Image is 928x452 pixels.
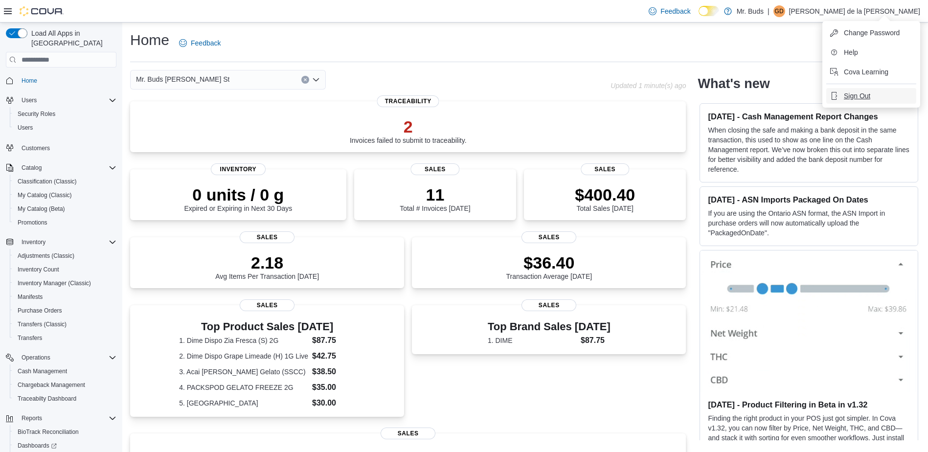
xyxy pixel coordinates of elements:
[506,253,592,280] div: Transaction Average [DATE]
[14,264,116,275] span: Inventory Count
[18,110,55,118] span: Security Roles
[611,82,686,90] p: Updated 1 minute(s) ago
[14,379,116,391] span: Chargeback Management
[521,231,576,243] span: Sales
[10,107,120,121] button: Security Roles
[312,382,355,393] dd: $35.00
[20,6,64,16] img: Cova
[18,74,116,87] span: Home
[2,140,120,155] button: Customers
[14,203,116,215] span: My Catalog (Beta)
[488,321,611,333] h3: Top Brand Sales [DATE]
[645,1,694,21] a: Feedback
[14,426,83,438] a: BioTrack Reconciliation
[184,185,292,204] p: 0 units / 0 g
[10,378,120,392] button: Chargeback Management
[18,367,67,375] span: Cash Management
[14,365,71,377] a: Cash Management
[18,381,85,389] span: Chargeback Management
[2,93,120,107] button: Users
[14,291,46,303] a: Manifests
[14,108,59,120] a: Security Roles
[844,67,888,77] span: Cova Learning
[27,28,116,48] span: Load All Apps in [GEOGRAPHIC_DATA]
[312,76,320,84] button: Open list of options
[18,236,49,248] button: Inventory
[14,440,116,452] span: Dashboards
[2,161,120,175] button: Catalog
[2,411,120,425] button: Reports
[14,379,89,391] a: Chargeback Management
[211,163,266,175] span: Inventory
[581,335,611,346] dd: $87.75
[381,428,435,439] span: Sales
[18,94,116,106] span: Users
[18,191,72,199] span: My Catalog (Classic)
[14,305,66,316] a: Purchase Orders
[10,249,120,263] button: Adjustments (Classic)
[18,142,54,154] a: Customers
[14,318,70,330] a: Transfers (Classic)
[411,163,459,175] span: Sales
[350,117,467,144] div: Invoices failed to submit to traceability.
[136,73,229,85] span: Mr. Buds [PERSON_NAME] St
[844,91,870,101] span: Sign Out
[179,367,308,377] dt: 3. Acai [PERSON_NAME] Gelato (SSCC)
[22,144,50,152] span: Customers
[14,189,76,201] a: My Catalog (Classic)
[10,121,120,135] button: Users
[22,354,50,362] span: Operations
[14,305,116,316] span: Purchase Orders
[10,317,120,331] button: Transfers (Classic)
[18,141,116,154] span: Customers
[14,189,116,201] span: My Catalog (Classic)
[22,414,42,422] span: Reports
[737,5,764,17] p: Mr. Buds
[14,291,116,303] span: Manifests
[18,252,74,260] span: Adjustments (Classic)
[240,231,294,243] span: Sales
[179,336,308,345] dt: 1. Dime Dispo Zia Fresca (S) 2G
[14,203,69,215] a: My Catalog (Beta)
[18,442,57,450] span: Dashboards
[14,277,116,289] span: Inventory Manager (Classic)
[312,397,355,409] dd: $30.00
[18,94,41,106] button: Users
[18,162,116,174] span: Catalog
[14,217,51,228] a: Promotions
[14,393,80,405] a: Traceabilty Dashboard
[10,290,120,304] button: Manifests
[240,299,294,311] span: Sales
[14,108,116,120] span: Security Roles
[581,163,629,175] span: Sales
[844,47,858,57] span: Help
[2,351,120,364] button: Operations
[10,175,120,188] button: Classification (Classic)
[18,320,67,328] span: Transfers (Classic)
[10,392,120,406] button: Traceabilty Dashboard
[575,185,635,212] div: Total Sales [DATE]
[215,253,319,280] div: Avg Items Per Transaction [DATE]
[10,216,120,229] button: Promotions
[10,276,120,290] button: Inventory Manager (Classic)
[826,25,916,41] button: Change Password
[14,426,116,438] span: BioTrack Reconciliation
[14,250,78,262] a: Adjustments (Classic)
[708,400,910,409] h3: [DATE] - Product Filtering in Beta in v1.32
[14,332,46,344] a: Transfers
[175,33,225,53] a: Feedback
[18,236,116,248] span: Inventory
[350,117,467,136] p: 2
[18,412,46,424] button: Reports
[18,352,54,363] button: Operations
[14,440,61,452] a: Dashboards
[826,45,916,60] button: Help
[191,38,221,48] span: Feedback
[521,299,576,311] span: Sales
[301,76,309,84] button: Clear input
[14,332,116,344] span: Transfers
[10,202,120,216] button: My Catalog (Beta)
[10,263,120,276] button: Inventory Count
[14,122,37,134] a: Users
